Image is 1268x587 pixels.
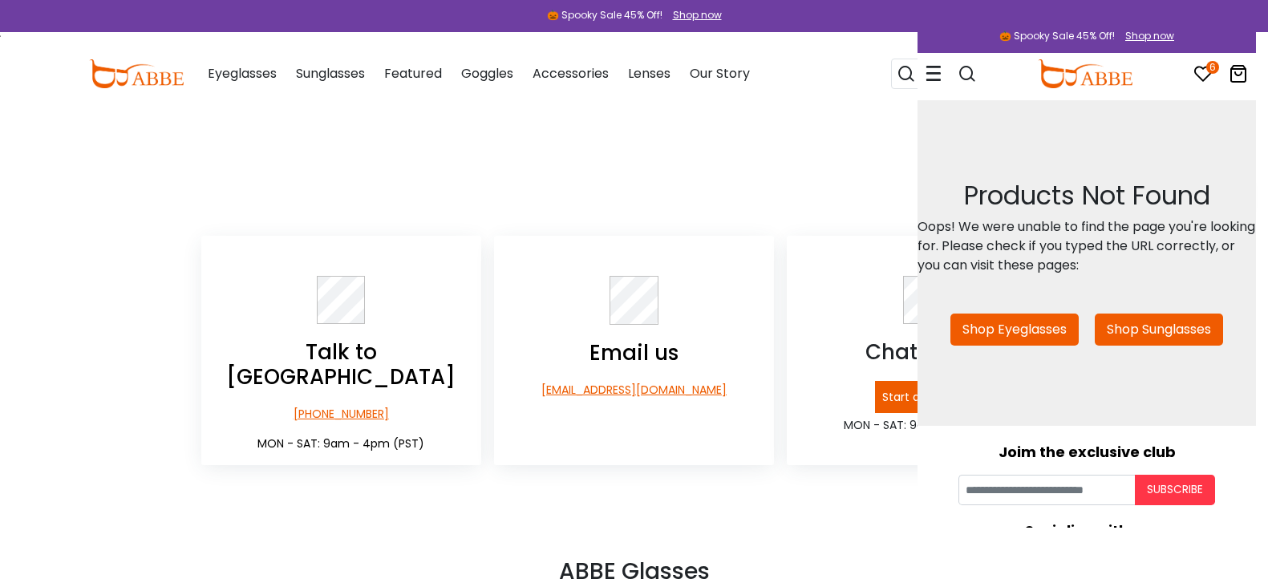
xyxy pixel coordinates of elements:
[208,64,277,83] span: Eyeglasses
[787,340,1067,365] h3: Chat online
[384,64,442,83] span: Featured
[12,499,326,520] div: Socialize with us
[533,64,609,83] span: Accessories
[494,276,774,399] a: Email us [EMAIL_ADDRESS][DOMAIN_NAME]
[89,59,184,88] img: abbeglasses.com
[201,558,1067,585] h3: ABBE Glasses
[494,341,774,366] h3: Email us
[201,276,481,452] a: Talk to [GEOGRAPHIC_DATA] [PHONE_NUMBER] MON - SAT: 9am - 4pm (PST)
[547,8,662,22] div: 🎃 Spooky Sale 45% Off!
[494,382,774,399] p: [EMAIL_ADDRESS][DOMAIN_NAME]
[201,435,481,452] p: MON - SAT: 9am - 4pm (PST)
[665,8,722,22] a: Shop now
[461,64,513,83] span: Goggles
[690,64,750,83] span: Our Story
[201,340,481,390] h3: Talk to [GEOGRAPHIC_DATA]
[296,64,365,83] span: Sunglasses
[875,381,979,413] p: Start a live chat
[673,8,722,22] div: Shop now
[787,417,1067,434] p: MON - SAT: 9am - 7pm (PST)
[628,64,670,83] span: Lenses
[918,21,1256,528] iframe: Chat
[201,406,481,423] p: [PHONE_NUMBER]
